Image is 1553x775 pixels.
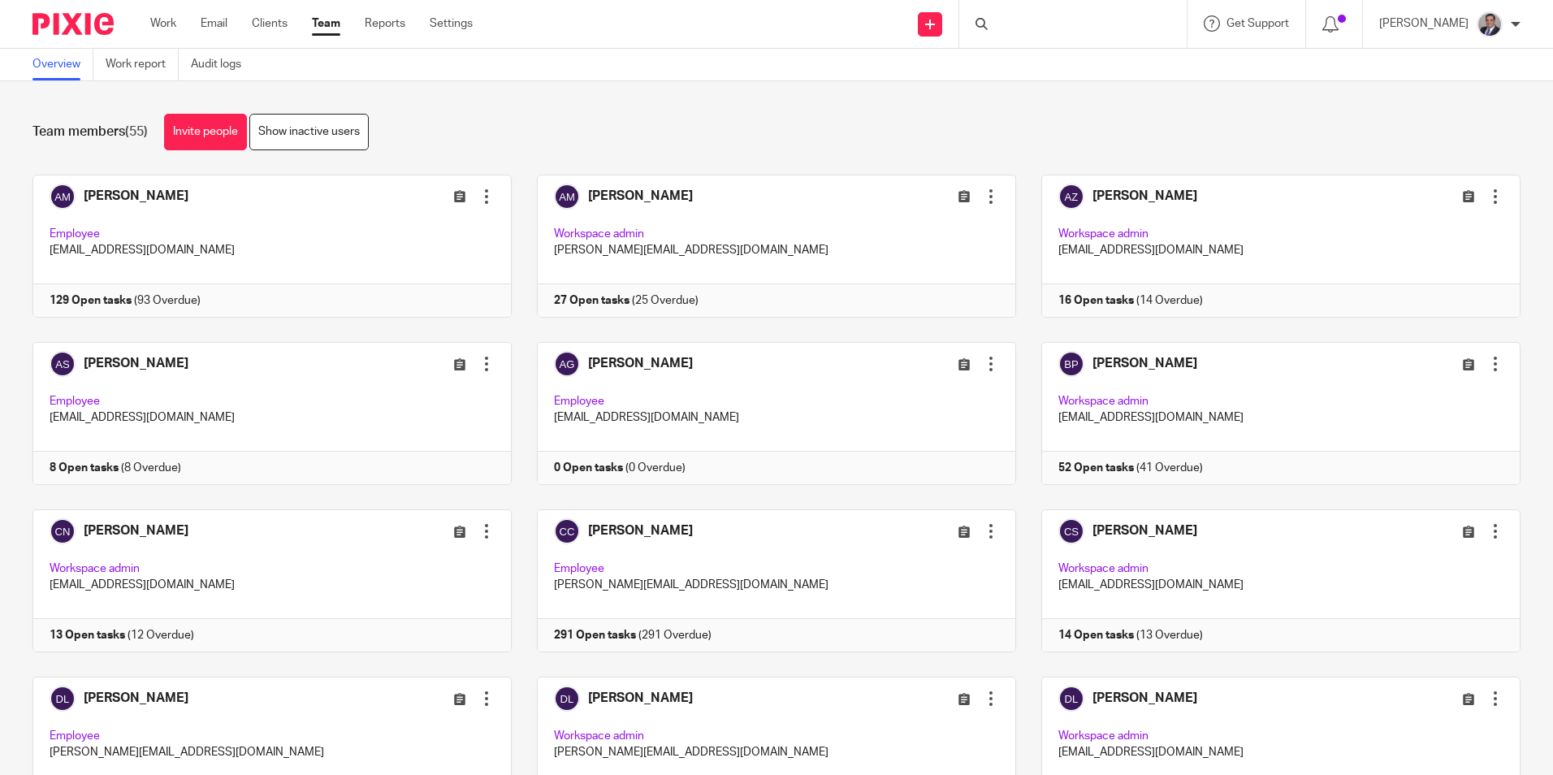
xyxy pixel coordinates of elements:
[249,114,369,150] a: Show inactive users
[125,125,148,138] span: (55)
[32,13,114,35] img: Pixie
[430,15,473,32] a: Settings
[365,15,405,32] a: Reports
[32,49,93,80] a: Overview
[1379,15,1469,32] p: [PERSON_NAME]
[201,15,227,32] a: Email
[150,15,176,32] a: Work
[1226,18,1289,29] span: Get Support
[191,49,253,80] a: Audit logs
[1477,11,1503,37] img: thumbnail_IMG_0720.jpg
[106,49,179,80] a: Work report
[164,114,247,150] a: Invite people
[252,15,288,32] a: Clients
[312,15,340,32] a: Team
[32,123,148,141] h1: Team members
